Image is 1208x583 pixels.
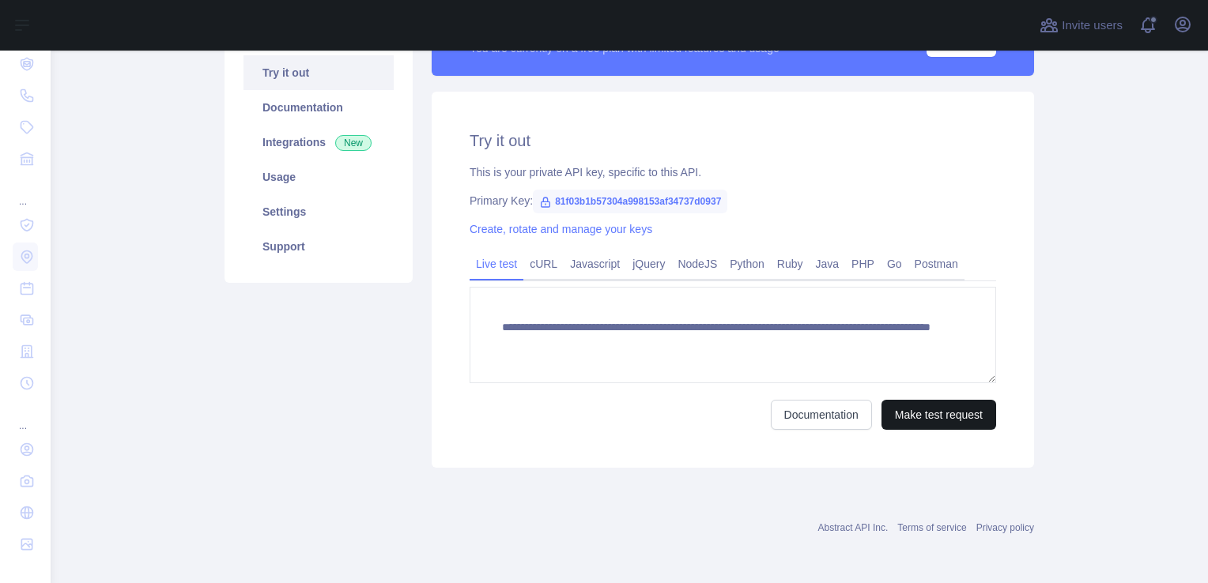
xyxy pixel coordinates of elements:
[470,164,996,180] div: This is your private API key, specific to this API.
[243,90,394,125] a: Documentation
[845,251,881,276] a: PHP
[470,193,996,209] div: Primary Key:
[243,194,394,229] a: Settings
[243,160,394,194] a: Usage
[818,522,889,533] a: Abstract API Inc.
[533,190,727,213] span: 81f03b1b57304a998153af34737d0937
[771,400,872,430] a: Documentation
[13,176,38,208] div: ...
[470,223,652,235] a: Create, rotate and manage your keys
[1036,13,1126,38] button: Invite users
[13,401,38,432] div: ...
[810,251,846,276] a: Java
[523,251,564,276] a: cURL
[671,251,723,276] a: NodeJS
[243,229,394,264] a: Support
[470,251,523,276] a: Live test
[564,251,626,276] a: Javascript
[723,251,771,276] a: Python
[243,125,394,160] a: Integrations New
[470,130,996,152] h2: Try it out
[881,400,996,430] button: Make test request
[881,251,908,276] a: Go
[1062,17,1123,35] span: Invite users
[771,251,810,276] a: Ruby
[908,251,965,276] a: Postman
[626,251,671,276] a: jQuery
[243,55,394,90] a: Try it out
[335,135,372,151] span: New
[976,522,1034,533] a: Privacy policy
[897,522,966,533] a: Terms of service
